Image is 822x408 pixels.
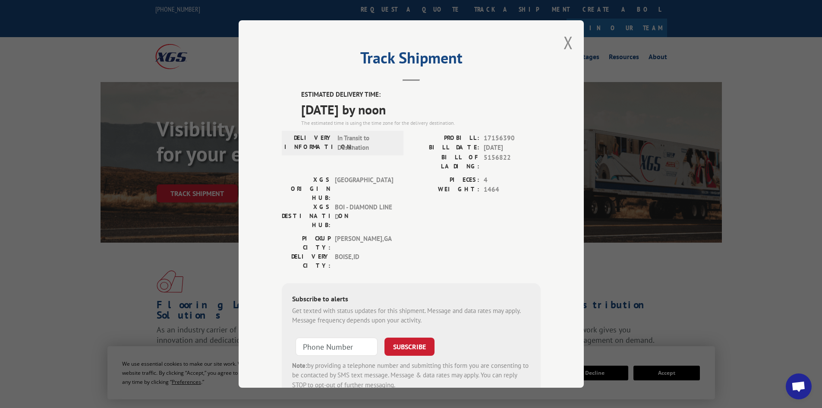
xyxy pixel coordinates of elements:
label: DELIVERY CITY: [282,252,331,270]
span: 4 [484,175,541,185]
h2: Track Shipment [282,52,541,68]
span: In Transit to Destination [337,133,396,153]
label: PROBILL: [411,133,479,143]
span: BOISE , ID [335,252,393,270]
span: [DATE] by noon [301,100,541,119]
div: Subscribe to alerts [292,294,530,306]
label: ESTIMATED DELIVERY TIME: [301,90,541,100]
span: 17156390 [484,133,541,143]
label: PIECES: [411,175,479,185]
span: [DATE] [484,143,541,153]
div: by providing a telephone number and submitting this form you are consenting to be contacted by SM... [292,361,530,390]
span: BOI - DIAMOND LINE D [335,202,393,230]
div: Open chat [786,373,812,399]
input: Phone Number [296,338,378,356]
label: WEIGHT: [411,185,479,195]
label: BILL OF LADING: [411,153,479,171]
button: Close modal [564,31,573,54]
label: BILL DATE: [411,143,479,153]
span: 1464 [484,185,541,195]
span: [PERSON_NAME] , GA [335,234,393,252]
strong: Note: [292,361,307,370]
label: PICKUP CITY: [282,234,331,252]
button: SUBSCRIBE [384,338,435,356]
div: Get texted with status updates for this shipment. Message and data rates may apply. Message frequ... [292,306,530,326]
label: XGS ORIGIN HUB: [282,175,331,202]
div: The estimated time is using the time zone for the delivery destination. [301,119,541,127]
span: 5156822 [484,153,541,171]
label: DELIVERY INFORMATION: [284,133,333,153]
span: [GEOGRAPHIC_DATA] [335,175,393,202]
label: XGS DESTINATION HUB: [282,202,331,230]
